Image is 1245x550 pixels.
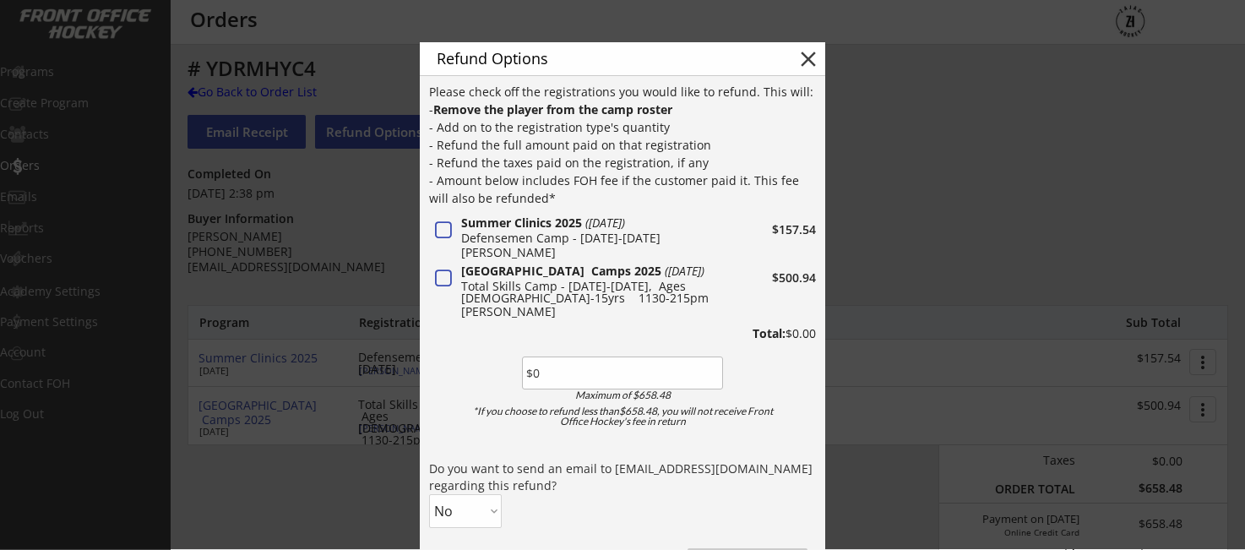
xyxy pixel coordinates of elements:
[437,51,769,66] div: Refund Options
[665,263,704,279] em: ([DATE])
[461,215,582,231] strong: Summer Clinics 2025
[429,460,816,493] div: Do you want to send an email to [EMAIL_ADDRESS][DOMAIN_NAME] regarding this refund?
[433,101,672,117] strong: Remove the player from the camp roster
[429,83,816,207] div: Please check off the registrations you would like to refund. This will: - - Add on to the registr...
[461,247,718,259] div: [PERSON_NAME]
[796,46,821,72] button: close
[461,232,718,244] div: Defensemen Camp - [DATE]-[DATE]
[461,280,718,304] div: Total Skills Camp - [DATE]-[DATE], Ages [DEMOGRAPHIC_DATA]-15yrs 1130-215pm
[459,406,786,427] div: *If you choose to refund less than$658.48, you will not receive Front Office Hockey's fee in return
[723,272,816,284] div: $500.94
[461,263,661,279] strong: [GEOGRAPHIC_DATA] Camps 2025
[585,215,625,231] em: ([DATE])
[461,306,718,318] div: [PERSON_NAME]
[527,390,718,400] div: Maximum of $658.48
[723,224,816,236] div: $157.54
[522,357,723,389] input: Amount to refund
[707,328,816,340] div: $0.00
[753,325,786,341] strong: Total:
